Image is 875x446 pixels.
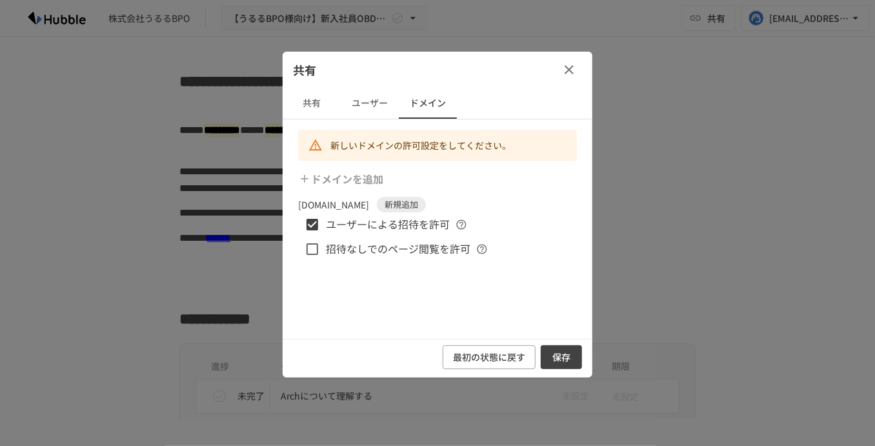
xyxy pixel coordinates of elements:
span: ユーザーによる招待を許可 [326,216,450,233]
div: 共有 [283,52,592,88]
button: 最初の状態に戻す [443,345,536,369]
button: ドメイン [399,88,457,119]
button: 共有 [283,88,341,119]
span: 招待なしでのページ閲覧を許可 [326,241,470,258]
button: 保存 [541,345,582,369]
button: ドメインを追加 [296,166,388,192]
span: 新規追加 [377,198,426,211]
p: [DOMAIN_NAME] [298,198,369,212]
div: 新しいドメインの許可設定をしてください。 [330,134,511,157]
button: ユーザー [341,88,399,119]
